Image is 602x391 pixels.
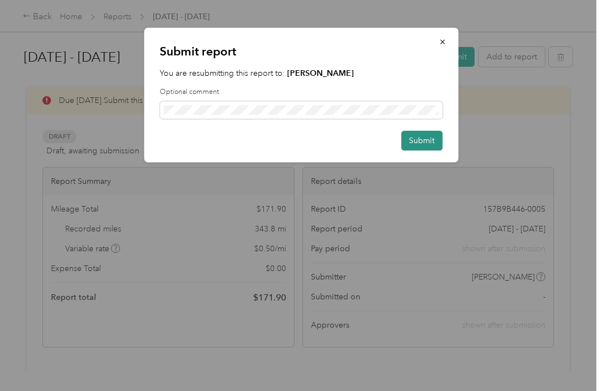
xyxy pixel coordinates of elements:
[539,328,602,391] iframe: Everlance-gr Chat Button Frame
[160,44,442,59] p: Submit report
[160,67,442,79] p: You are resubmitting this report to:
[18,41,188,85] h1: #1 Mileage and Expense tracking
[401,131,442,151] button: Submit
[287,68,354,78] strong: [PERSON_NAME]
[160,87,442,97] label: Optional comment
